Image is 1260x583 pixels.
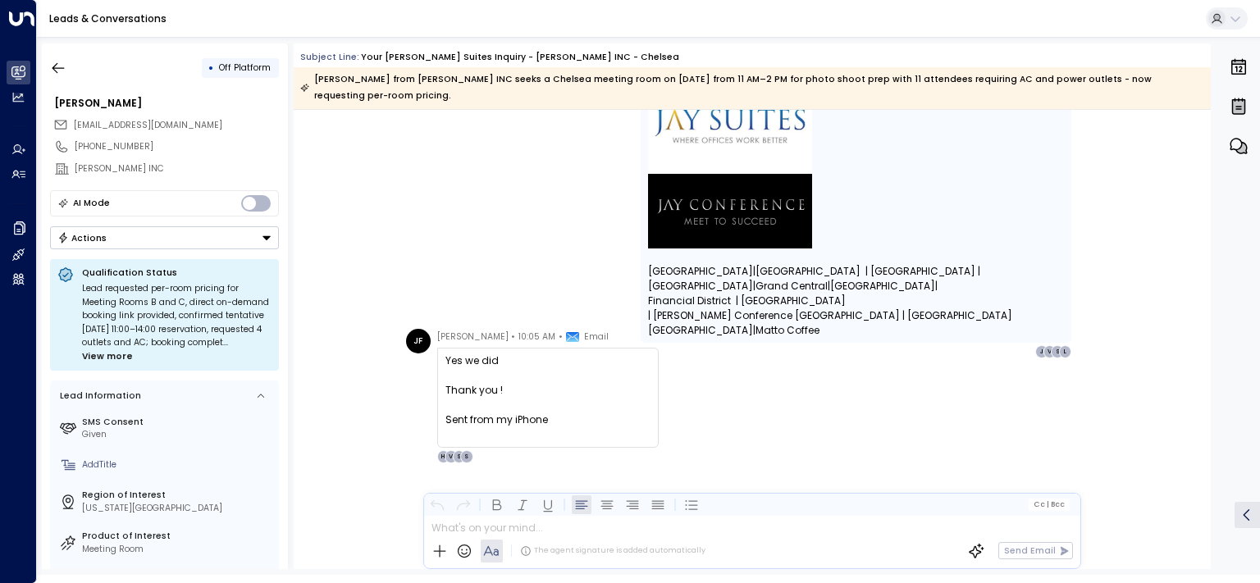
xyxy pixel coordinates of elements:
[1034,500,1065,508] span: Cc Bcc
[520,545,705,557] div: The agent signature is added automatically
[300,71,1203,104] div: [PERSON_NAME] from [PERSON_NAME] INC seeks a Chelsea meeting room on [DATE] from 11 AM–2 PM for p...
[82,502,274,515] div: [US_STATE][GEOGRAPHIC_DATA]
[584,329,609,345] span: Email
[437,450,450,463] div: H
[753,264,756,279] span: |
[648,323,753,338] span: [GEOGRAPHIC_DATA]
[445,383,651,398] div: Thank you !
[82,489,274,502] label: Region of Interest
[82,266,272,279] p: Qualification Status
[82,428,274,441] div: Given
[219,61,271,74] span: Off Platform
[406,329,431,353] div: JF
[830,279,935,294] span: [GEOGRAPHIC_DATA]
[75,162,279,175] div: [PERSON_NAME] INC
[437,329,509,345] span: [PERSON_NAME]
[648,174,812,248] img: AIorK4xTosDLlfyX2bpenFyCmuUDdcrVST1TJR-nqmpqARbzbJdZCAgCsWSK8-51utKOJLhXD56Z5kA
[648,294,846,308] span: Financial District | [GEOGRAPHIC_DATA]
[82,458,274,471] div: AddTitle
[756,264,980,279] span: [GEOGRAPHIC_DATA] | [GEOGRAPHIC_DATA] |
[453,494,472,514] button: Redo
[82,543,274,556] div: Meeting Room
[453,450,466,463] div: S
[56,389,141,403] div: Lead Information
[756,279,828,294] span: Grand Central
[208,57,214,79] div: •
[1029,499,1070,510] button: Cc|Bcc
[445,412,651,427] div: Sent from my iPhone
[74,119,222,132] span: janellefunari@gmail.com
[648,80,812,174] img: Jay Suites
[460,450,473,463] div: S
[445,450,458,463] div: V
[753,279,756,294] span: |
[648,279,753,294] span: [GEOGRAPHIC_DATA]
[427,494,447,514] button: Undo
[300,51,359,63] span: Subject Line:
[511,329,515,345] span: •
[559,329,563,345] span: •
[756,323,819,338] span: Matto Coffee
[82,416,274,429] label: SMS Consent
[361,51,679,64] div: Your [PERSON_NAME] Suites Inquiry - [PERSON_NAME] INC - Chelsea
[518,329,555,345] span: 10:05 AM
[935,279,938,294] span: |
[54,96,279,111] div: [PERSON_NAME]
[50,226,279,249] button: Actions
[50,226,279,249] div: Button group with a nested menu
[57,232,107,244] div: Actions
[648,308,1012,323] span: | [PERSON_NAME] Conference [GEOGRAPHIC_DATA] | [GEOGRAPHIC_DATA]
[73,195,110,212] div: AI Mode
[648,264,753,279] span: [GEOGRAPHIC_DATA]
[82,350,133,364] span: View more
[49,11,167,25] a: Leads & Conversations
[828,279,830,294] span: |
[1046,500,1048,508] span: |
[75,140,279,153] div: [PHONE_NUMBER]
[753,323,756,338] span: |
[82,282,272,363] div: Lead requested per-room pricing for Meeting Rooms B and C, direct on-demand booking link provided...
[82,530,274,543] label: Product of Interest
[445,353,651,442] div: Yes we did
[74,119,222,131] span: [EMAIL_ADDRESS][DOMAIN_NAME]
